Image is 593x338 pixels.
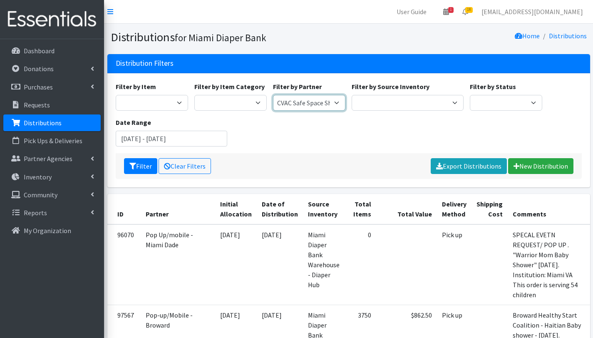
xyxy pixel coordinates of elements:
p: Partner Agencies [24,154,72,163]
label: Filter by Item Category [194,82,265,92]
a: 18 [456,3,475,20]
button: Filter [124,158,157,174]
label: Date Range [116,117,151,127]
p: Inventory [24,173,52,181]
p: Donations [24,65,54,73]
p: Reports [24,209,47,217]
th: Comments [508,194,591,224]
th: Initial Allocation [215,194,257,224]
th: Total Value [376,194,437,224]
a: My Organization [3,222,101,239]
a: Pick Ups & Deliveries [3,132,101,149]
td: SPECAL EVETN REQUEST/ POP UP . "Warrior Mom Baby Shower" [DATE]. Institution: Miami VA This order... [508,224,591,305]
small: for Miami Diaper Bank [175,32,266,44]
label: Filter by Partner [273,82,322,92]
a: Donations [3,60,101,77]
p: Purchases [24,83,53,91]
input: January 1, 2011 - December 31, 2011 [116,131,228,147]
a: Clear Filters [159,158,211,174]
a: Partner Agencies [3,150,101,167]
a: New Distribution [508,158,573,174]
p: My Organization [24,226,71,235]
label: Filter by Source Inventory [352,82,429,92]
a: Community [3,186,101,203]
td: [DATE] [215,224,257,305]
p: Distributions [24,119,62,127]
td: Pick up [437,224,471,305]
a: Dashboard [3,42,101,59]
label: Filter by Status [470,82,516,92]
td: [DATE] [257,224,303,305]
th: Partner [141,194,215,224]
p: Community [24,191,57,199]
td: Pop Up/mobile - Miami Dade [141,224,215,305]
td: Miami Diaper Bank Warehouse - Diaper Hub [303,224,345,305]
th: Total Items [345,194,376,224]
a: Distributions [549,32,587,40]
th: Shipping Cost [471,194,508,224]
a: Export Distributions [431,158,507,174]
label: Filter by Item [116,82,156,92]
a: Inventory [3,169,101,185]
p: Requests [24,101,50,109]
th: ID [107,194,141,224]
th: Source Inventory [303,194,345,224]
a: Requests [3,97,101,113]
td: 96070 [107,224,141,305]
th: Delivery Method [437,194,471,224]
a: Distributions [3,114,101,131]
h1: Distributions [111,30,346,45]
span: 1 [448,7,454,13]
a: [EMAIL_ADDRESS][DOMAIN_NAME] [475,3,590,20]
a: Home [515,32,540,40]
a: User Guide [390,3,433,20]
a: 1 [437,3,456,20]
a: Purchases [3,79,101,95]
p: Dashboard [24,47,55,55]
p: Pick Ups & Deliveries [24,137,82,145]
span: 18 [465,7,473,13]
img: HumanEssentials [3,5,101,33]
th: Date of Distribution [257,194,303,224]
td: 0 [345,224,376,305]
h3: Distribution Filters [116,59,174,68]
a: Reports [3,204,101,221]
